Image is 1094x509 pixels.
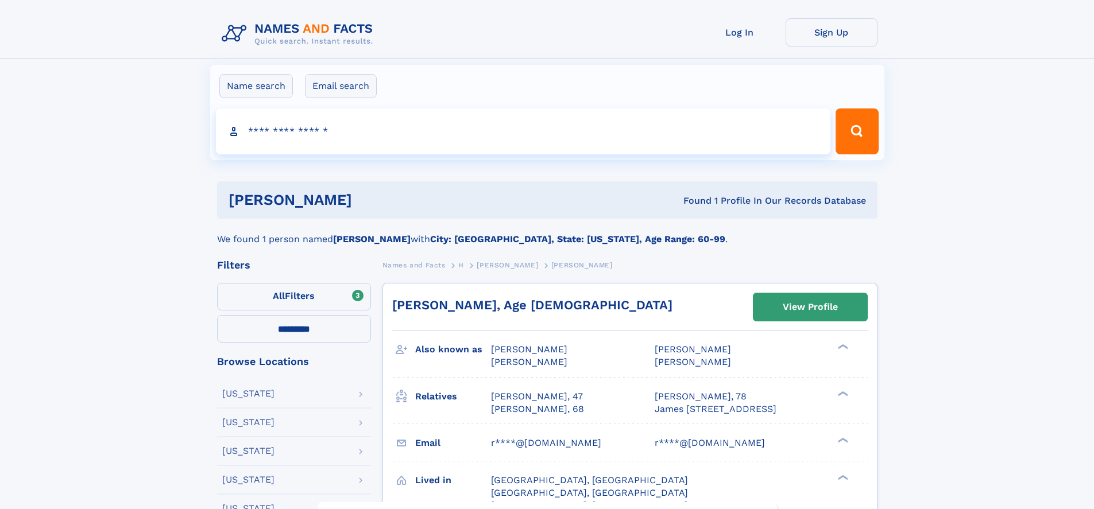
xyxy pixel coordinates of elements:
[477,258,538,272] a: [PERSON_NAME]
[655,390,747,403] a: [PERSON_NAME], 78
[517,195,866,207] div: Found 1 Profile In Our Records Database
[333,234,411,244] b: [PERSON_NAME]
[222,446,275,456] div: [US_STATE]
[217,356,371,367] div: Browse Locations
[415,340,491,359] h3: Also known as
[222,418,275,427] div: [US_STATE]
[217,283,371,310] label: Filters
[835,473,849,481] div: ❯
[217,18,382,49] img: Logo Names and Facts
[491,356,567,367] span: [PERSON_NAME]
[415,387,491,406] h3: Relatives
[219,74,293,98] label: Name search
[477,261,538,269] span: [PERSON_NAME]
[273,290,285,301] span: All
[491,487,688,498] span: [GEOGRAPHIC_DATA], [GEOGRAPHIC_DATA]
[491,475,688,485] span: [GEOGRAPHIC_DATA], [GEOGRAPHIC_DATA]
[783,294,838,320] div: View Profile
[458,261,464,269] span: H
[655,403,776,415] a: James [STREET_ADDRESS]
[382,258,446,272] a: Names and Facts
[415,471,491,490] h3: Lived in
[836,108,878,154] button: Search Button
[551,261,613,269] span: [PERSON_NAME]
[216,108,831,154] input: search input
[217,219,877,246] div: We found 1 person named with .
[222,389,275,398] div: [US_STATE]
[415,433,491,453] h3: Email
[217,260,371,270] div: Filters
[392,298,672,312] a: [PERSON_NAME], Age [DEMOGRAPHIC_DATA]
[430,234,725,244] b: City: [GEOGRAPHIC_DATA], State: [US_STATE], Age Range: 60-99
[491,403,584,415] a: [PERSON_NAME], 68
[491,390,583,403] a: [PERSON_NAME], 47
[753,293,867,321] a: View Profile
[655,356,731,367] span: [PERSON_NAME]
[222,475,275,484] div: [US_STATE]
[835,343,849,351] div: ❯
[491,344,567,355] span: [PERSON_NAME]
[305,74,377,98] label: Email search
[229,193,518,207] h1: [PERSON_NAME]
[835,390,849,397] div: ❯
[655,344,731,355] span: [PERSON_NAME]
[835,436,849,444] div: ❯
[694,18,786,46] a: Log In
[458,258,464,272] a: H
[786,18,877,46] a: Sign Up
